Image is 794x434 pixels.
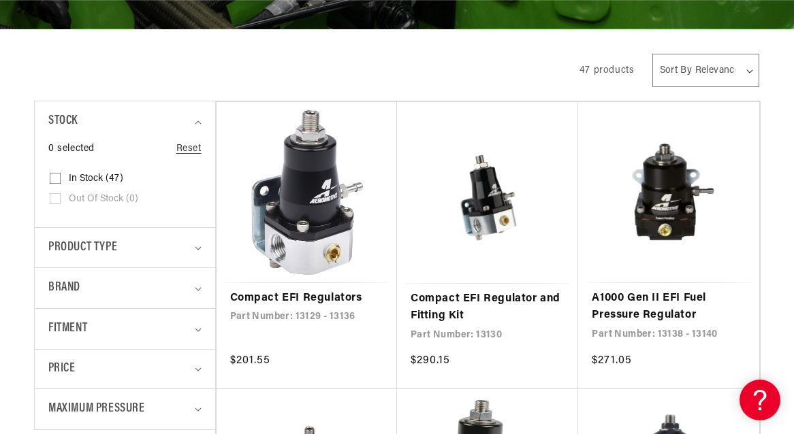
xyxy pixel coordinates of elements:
[48,360,75,378] span: Price
[411,290,565,325] a: Compact EFI Regulator and Fitting Kit
[48,399,145,419] span: Maximum Pressure
[230,290,383,307] a: Compact EFI Regulators
[48,389,202,429] summary: Maximum Pressure (0 selected)
[69,193,138,205] span: Out of stock (0)
[176,141,202,156] a: Reset
[48,238,117,258] span: Product type
[48,112,78,131] span: Stock
[48,350,202,388] summary: Price
[48,268,202,308] summary: Brand (0 selected)
[48,228,202,268] summary: Product type (0 selected)
[592,290,745,324] a: A1000 Gen II EFI Fuel Pressure Regulator
[48,319,87,339] span: Fitment
[69,173,123,185] span: In stock (47)
[48,278,80,298] span: Brand
[48,141,95,156] span: 0 selected
[579,65,635,76] span: 47 products
[48,309,202,349] summary: Fitment (0 selected)
[48,101,202,141] summary: Stock (0 selected)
